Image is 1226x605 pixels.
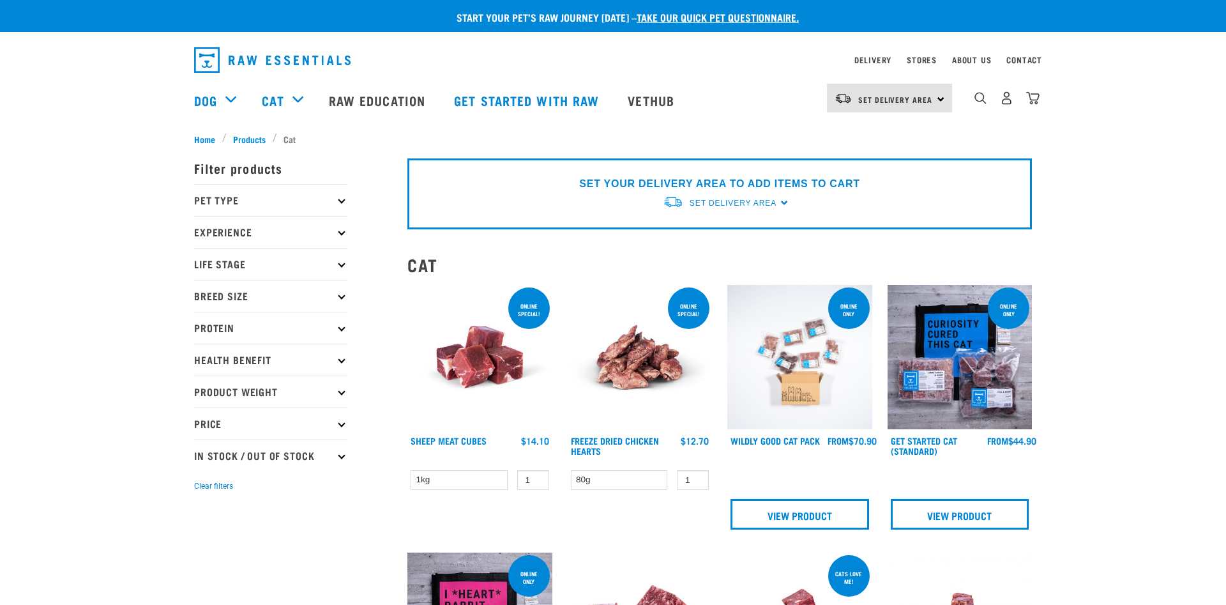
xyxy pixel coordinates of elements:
span: Products [233,132,266,146]
a: Cat [262,91,284,110]
div: $44.90 [987,436,1036,446]
div: ONLINE SPECIAL! [508,296,550,323]
p: Pet Type [194,184,347,216]
a: Dog [194,91,217,110]
p: SET YOUR DELIVERY AREA TO ADD ITEMS TO CART [579,176,859,192]
p: Health Benefit [194,344,347,376]
img: van-moving.png [663,195,683,209]
a: Get started with Raw [441,75,615,126]
a: Sheep Meat Cubes [411,438,487,443]
a: View Product [730,499,869,530]
a: Raw Education [316,75,441,126]
h2: Cat [407,255,1032,275]
span: Home [194,132,215,146]
div: $14.10 [521,436,549,446]
div: $70.90 [828,436,877,446]
span: Set Delivery Area [690,199,776,208]
a: Freeze Dried Chicken Hearts [571,438,659,453]
p: Price [194,408,347,440]
a: Contact [1006,57,1042,62]
img: user.png [1000,91,1013,105]
p: Protein [194,312,347,344]
img: Raw Essentials Logo [194,47,351,73]
input: 1 [517,470,549,490]
img: Cat 0 2sec [727,285,872,430]
a: About Us [952,57,991,62]
img: home-icon@2x.png [1026,91,1040,105]
span: FROM [987,438,1008,443]
p: Filter products [194,152,347,184]
img: Assortment Of Raw Essential Products For Cats Including, Blue And Black Tote Bag With "Curiosity ... [888,285,1033,430]
a: Delivery [854,57,891,62]
p: Life Stage [194,248,347,280]
img: Sheep Meat [407,285,552,430]
button: Clear filters [194,480,233,492]
div: $12.70 [681,436,709,446]
input: 1 [677,470,709,490]
a: take our quick pet questionnaire. [637,14,799,20]
a: Products [227,132,273,146]
a: Wildly Good Cat Pack [730,438,820,443]
a: Vethub [615,75,690,126]
div: ONLINE ONLY [828,296,870,323]
p: Product Weight [194,376,347,408]
div: online only [508,564,550,591]
div: Cats love me! [828,564,870,591]
nav: dropdown navigation [184,42,1042,78]
span: Set Delivery Area [858,97,932,102]
a: Get Started Cat (Standard) [891,438,957,453]
p: Breed Size [194,280,347,312]
a: Home [194,132,222,146]
a: View Product [891,499,1029,530]
div: online only [988,296,1029,323]
p: In Stock / Out Of Stock [194,440,347,471]
div: ONLINE SPECIAL! [668,296,709,323]
span: FROM [828,438,849,443]
img: FD Chicken Hearts [568,285,713,430]
img: home-icon-1@2x.png [974,92,987,104]
nav: breadcrumbs [194,132,1032,146]
img: van-moving.png [835,93,852,104]
p: Experience [194,216,347,248]
a: Stores [907,57,937,62]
